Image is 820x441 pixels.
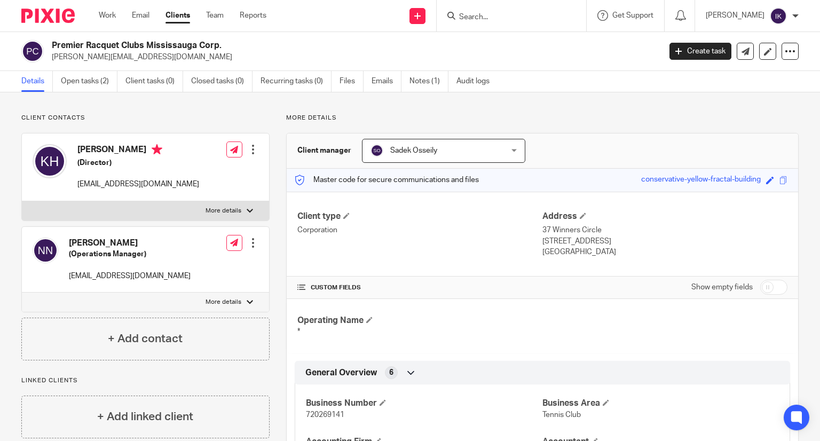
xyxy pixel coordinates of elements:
[297,145,351,156] h3: Client manager
[306,411,344,419] span: 720269141
[458,13,554,22] input: Search
[132,10,149,21] a: Email
[52,40,533,51] h2: Premier Racquet Clubs Mississauga Corp.
[305,367,377,379] span: General Overview
[21,71,53,92] a: Details
[456,71,498,92] a: Audit logs
[165,10,190,21] a: Clients
[691,282,753,293] label: Show empty fields
[99,10,116,21] a: Work
[286,114,799,122] p: More details
[77,144,199,157] h4: [PERSON_NAME]
[706,10,764,21] p: [PERSON_NAME]
[69,249,191,259] h5: (Operations Manager)
[77,179,199,190] p: [EMAIL_ADDRESS][DOMAIN_NAME]
[125,71,183,92] a: Client tasks (0)
[33,238,58,263] img: svg%3E
[52,52,653,62] p: [PERSON_NAME][EMAIL_ADDRESS][DOMAIN_NAME]
[297,283,542,292] h4: CUSTOM FIELDS
[372,71,401,92] a: Emails
[297,315,542,326] h4: Operating Name
[152,144,162,155] i: Primary
[389,367,393,378] span: 6
[33,144,67,178] img: svg%3E
[77,157,199,168] h5: (Director)
[390,147,437,154] span: Sadek Osseily
[612,12,653,19] span: Get Support
[542,247,787,257] p: [GEOGRAPHIC_DATA]
[297,211,542,222] h4: Client type
[21,40,44,62] img: svg%3E
[69,238,191,249] h4: [PERSON_NAME]
[409,71,448,92] a: Notes (1)
[641,174,761,186] div: conservative-yellow-fractal-building
[542,411,581,419] span: Tennis Club
[240,10,266,21] a: Reports
[108,330,183,347] h4: + Add contact
[191,71,253,92] a: Closed tasks (0)
[542,236,787,247] p: [STREET_ADDRESS]
[206,298,241,306] p: More details
[206,10,224,21] a: Team
[542,211,787,222] h4: Address
[370,144,383,157] img: svg%3E
[340,71,364,92] a: Files
[97,408,193,425] h4: + Add linked client
[206,207,241,215] p: More details
[542,225,787,235] p: 37 Winners Circle
[669,43,731,60] a: Create task
[770,7,787,25] img: svg%3E
[61,71,117,92] a: Open tasks (2)
[297,225,542,235] p: Corporation
[295,175,479,185] p: Master code for secure communications and files
[542,398,779,409] h4: Business Area
[21,114,270,122] p: Client contacts
[261,71,332,92] a: Recurring tasks (0)
[306,398,542,409] h4: Business Number
[21,9,75,23] img: Pixie
[69,271,191,281] p: [EMAIL_ADDRESS][DOMAIN_NAME]
[21,376,270,385] p: Linked clients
